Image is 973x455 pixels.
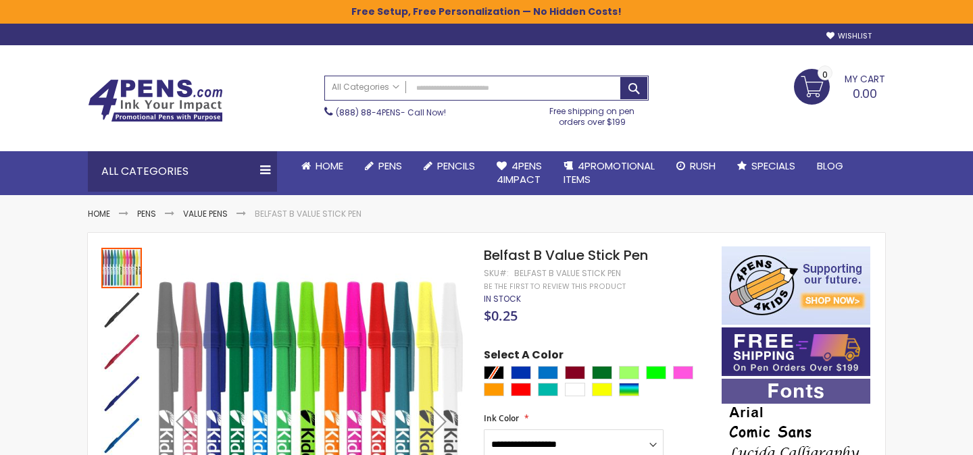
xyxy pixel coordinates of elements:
[822,68,828,81] span: 0
[484,348,564,366] span: Select A Color
[88,208,110,219] a: Home
[592,366,612,379] div: Green
[646,366,666,379] div: Lime Green
[255,209,361,219] li: Belfast B Value Stick Pen
[484,246,648,265] span: Belfast B Value Stick Pen
[291,151,354,181] a: Home
[592,383,612,396] div: Yellow
[565,383,585,396] div: White
[413,151,486,181] a: Pencils
[690,159,716,173] span: Rush
[511,383,531,396] div: Red
[862,419,973,455] iframe: Google Customer Reviews
[564,159,655,186] span: 4PROMOTIONAL ITEMS
[666,151,726,181] a: Rush
[722,246,870,325] img: 4pens 4 kids
[484,306,518,325] span: $0.25
[673,366,693,379] div: Pink
[826,31,872,41] a: Wishlist
[101,288,143,330] div: Belfast B Value Stick Pen
[137,208,156,219] a: Pens
[536,101,649,128] div: Free shipping on pen orders over $199
[484,293,521,304] span: In stock
[101,330,143,372] div: Belfast B Value Stick Pen
[538,383,558,396] div: Teal
[722,327,870,376] img: Free shipping on orders over $199
[619,383,639,396] div: Assorted
[101,246,143,288] div: Belfast B Value Stick Pen
[88,79,223,122] img: 4Pens Custom Pens and Promotional Products
[619,366,639,379] div: Green Light
[794,69,885,103] a: 0.00 0
[817,159,843,173] span: Blog
[354,151,413,181] a: Pens
[101,331,142,372] img: Belfast B Value Stick Pen
[514,268,621,279] div: Belfast B Value Stick Pen
[336,107,401,118] a: (888) 88-4PENS
[484,383,504,396] div: Orange
[332,82,399,92] span: All Categories
[726,151,806,181] a: Specials
[183,208,228,219] a: Value Pens
[484,267,509,279] strong: SKU
[88,151,277,192] div: All Categories
[484,282,626,292] a: Be the first to review this product
[553,151,666,195] a: 4PROMOTIONALITEMS
[101,290,142,330] img: Belfast B Value Stick Pen
[486,151,553,195] a: 4Pens4impact
[511,366,531,379] div: Blue
[101,372,143,414] div: Belfast B Value Stick Pen
[565,366,585,379] div: Burgundy
[325,76,406,99] a: All Categories
[378,159,402,173] span: Pens
[538,366,558,379] div: Blue Light
[497,159,542,186] span: 4Pens 4impact
[806,151,854,181] a: Blog
[316,159,343,173] span: Home
[484,294,521,304] div: Availability
[336,107,446,118] span: - Call Now!
[437,159,475,173] span: Pencils
[751,159,795,173] span: Specials
[853,85,877,102] span: 0.00
[101,373,142,414] img: Belfast B Value Stick Pen
[484,412,519,424] span: Ink Color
